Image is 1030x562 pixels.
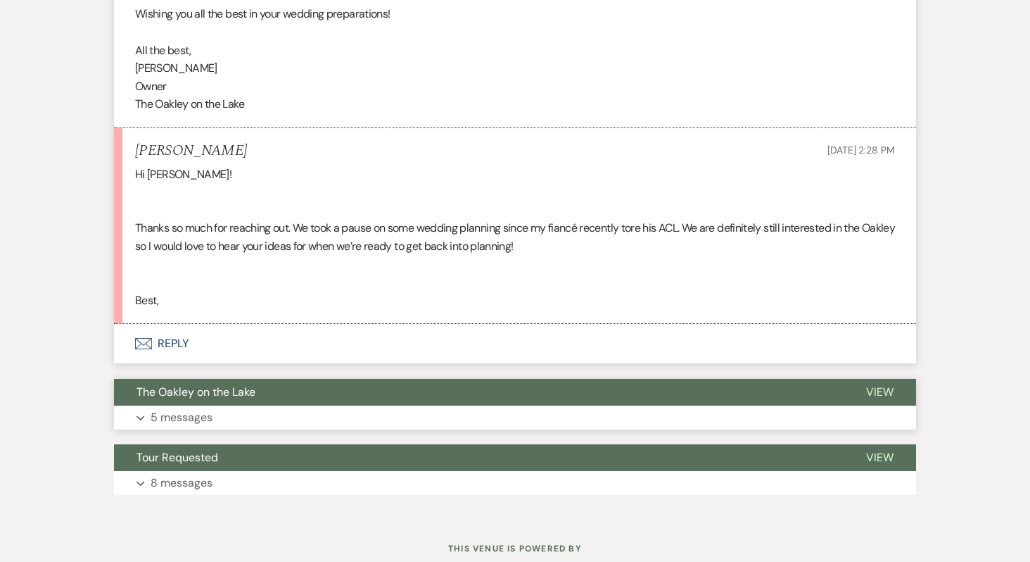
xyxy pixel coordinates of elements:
span: The Oakley on the Lake [135,96,244,111]
span: Wishing you all the best in your wedding preparations! [135,6,390,21]
button: View [844,379,916,406]
button: 5 messages [114,406,916,430]
h5: [PERSON_NAME] [135,142,247,160]
button: 8 messages [114,471,916,495]
span: The Oakley on the Lake [136,385,255,399]
span: All the best, [135,43,191,58]
button: Reply [114,324,916,363]
span: [DATE] 2:28 PM [827,144,895,156]
span: [PERSON_NAME] [135,61,217,75]
p: 5 messages [151,408,212,427]
div: Hi [PERSON_NAME]! Thanks so much for reaching out. We took a pause on some wedding planning since... [135,166,895,310]
button: Tour Requested [114,444,844,471]
button: The Oakley on the Lake [114,379,844,406]
span: View [866,385,894,399]
span: Tour Requested [136,450,218,465]
button: View [844,444,916,471]
p: 8 messages [151,474,212,492]
span: View [866,450,894,465]
span: Owner [135,79,167,94]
